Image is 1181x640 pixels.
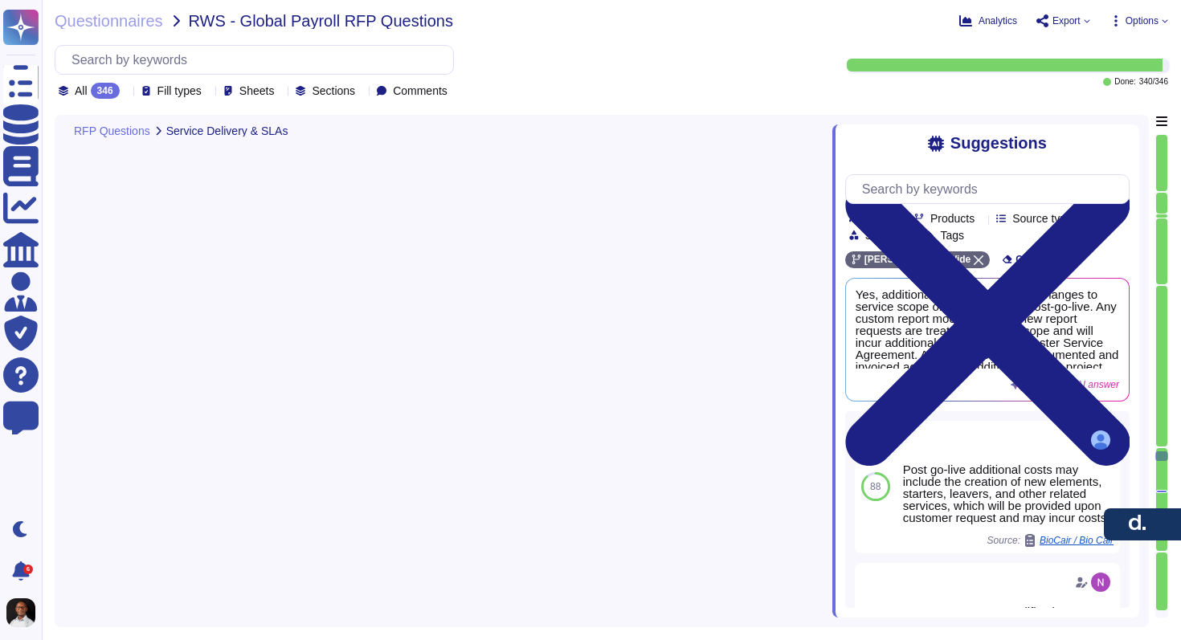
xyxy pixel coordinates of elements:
[166,125,288,137] span: Service Delivery & SLAs
[1114,78,1136,86] span: Done:
[189,13,453,29] span: RWS - Global Payroll RFP Questions
[1052,16,1081,26] span: Export
[1139,78,1168,86] span: 340 / 346
[55,13,163,29] span: Questionnaires
[393,85,447,96] span: Comments
[959,14,1017,27] button: Analytics
[6,598,35,627] img: user
[23,565,33,574] div: 6
[239,85,275,96] span: Sheets
[1091,573,1110,592] img: user
[91,83,120,99] div: 346
[75,85,88,96] span: All
[903,463,1114,524] div: Post go-live additional costs may include the creation of new elements, starters, leavers, and ot...
[854,175,1129,203] input: Search by keywords
[979,16,1017,26] span: Analytics
[1091,430,1110,450] img: user
[987,534,1114,547] span: Source:
[157,85,202,96] span: Fill types
[1040,536,1114,545] span: BioCair / Bio Cair
[1126,16,1159,26] span: Options
[74,125,150,137] span: RFP Questions
[3,595,47,630] button: user
[870,482,881,491] span: 88
[63,46,453,74] input: Search by keywords
[312,85,355,96] span: Sections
